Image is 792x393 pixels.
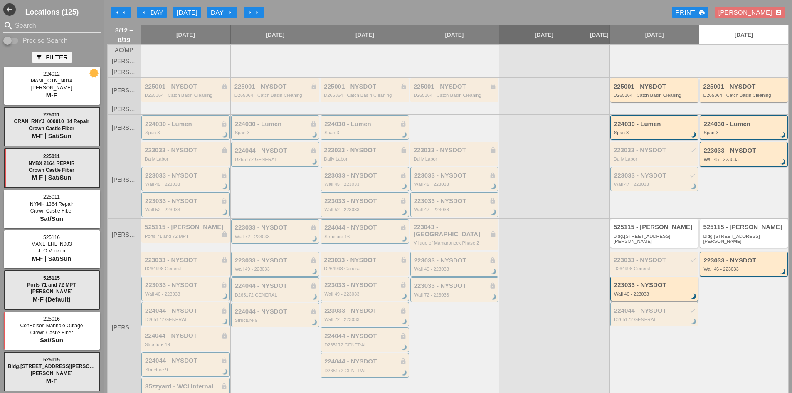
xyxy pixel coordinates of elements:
i: brightness_3 [400,368,409,378]
div: 225001 - NYSDOT [145,83,228,90]
i: brightness_3 [690,182,699,191]
i: brightness_3 [400,292,409,301]
button: Day [207,7,237,18]
div: Span 3 [145,130,227,135]
i: brightness_3 [400,235,409,244]
div: 224044 - NYSDOT [145,307,227,314]
i: brightness_3 [221,208,230,217]
div: Wall 45 - 223033 [703,157,785,162]
a: [DATE] [589,25,609,44]
i: lock [400,333,407,339]
i: check [690,257,696,263]
div: 225001 - NYSDOT [234,83,318,90]
span: 525115 [43,357,60,363]
div: 224030 - Lumen [324,121,407,128]
a: [DATE] [231,25,320,44]
div: D265364 - Catch Basin Cleaning [145,93,228,98]
div: 223033 - NYSDOT [414,172,496,179]
span: NYMH 1364 Repair [30,201,73,207]
i: lock [221,383,227,390]
div: 223033 - NYSDOT [235,224,317,231]
i: brightness_3 [489,182,498,191]
i: check [690,147,696,153]
i: lock [221,231,228,237]
div: [DATE] [177,8,197,17]
div: Wall 47 - 223033 [614,182,696,187]
div: Wall 72 - 223033 [324,317,407,322]
div: 223033 - NYSDOT [235,257,317,264]
div: [PERSON_NAME] [718,8,782,17]
i: check [689,172,696,179]
i: brightness_3 [221,317,230,326]
div: Span 3 [235,130,317,135]
span: Crown Castle Fiber [29,126,74,131]
a: [DATE] [141,25,230,44]
div: Wall 49 - 223033 [324,292,407,297]
div: D265172 GENERAL [614,317,696,322]
span: [PERSON_NAME] [112,106,136,112]
div: 224044 - NYSDOT [324,333,407,340]
div: Structure 9 [145,367,227,372]
div: 223033 - NYSDOT [324,282,407,289]
span: JTO Verizon [38,248,65,254]
div: 223033 - NYSDOT [324,257,407,264]
div: Wall 46 - 223033 [614,292,696,297]
span: CRAN_RNYJ_000010_14 Repair [14,119,89,124]
i: lock [221,147,228,153]
span: 525115 [43,275,60,281]
div: D265364 - Catch Basin Cleaning [614,93,697,98]
div: Bldg.1062 St Johns Place [614,234,697,244]
div: D264998 General [614,266,697,271]
span: 225011 [43,112,60,118]
span: 225011 [43,153,60,159]
div: D264998 General [145,266,228,271]
i: lock [400,358,407,365]
div: 224044 - NYSDOT [235,282,317,289]
div: 525115 - [PERSON_NAME] [614,224,697,231]
i: west [3,3,16,16]
i: arrow_left [121,9,127,16]
i: brightness_3 [690,317,699,326]
i: brightness_3 [489,293,498,302]
i: lock [490,231,496,237]
i: lock [221,307,227,314]
i: brightness_3 [310,318,319,327]
div: 525115 - [PERSON_NAME] [145,224,228,231]
span: 525116 [43,235,60,240]
i: lock [400,307,407,314]
div: 224030 - Lumen [703,121,785,128]
span: [PERSON_NAME] [31,371,73,376]
div: Daily Labor [145,156,228,161]
div: Wall 47 - 223033 [414,207,496,212]
button: Move Ahead 1 Week [244,7,264,18]
div: Daily Labor [614,156,697,161]
i: lock [221,257,228,263]
div: Wall 45 - 223033 [324,182,407,187]
div: Village of Mamaroneck Phase 2 [414,240,497,245]
div: 223033 - NYSDOT [324,147,407,154]
div: 225001 - NYSDOT [614,83,697,90]
i: brightness_3 [779,267,788,277]
span: Sat/Sun [40,336,63,344]
i: lock [221,282,227,288]
span: ConEdison Manhole Outage [20,323,83,329]
span: 225016 [43,316,60,322]
div: 225001 - NYSDOT [703,83,786,90]
i: lock [490,83,496,90]
div: 223043 - [GEOGRAPHIC_DATA] [414,224,497,237]
span: [PERSON_NAME] [112,58,136,64]
a: [DATE] [499,25,589,44]
i: lock [221,172,227,179]
i: lock [489,282,496,289]
button: Filter [32,52,71,63]
i: new_releases [90,69,98,77]
input: Search [15,19,89,32]
div: 224044 - NYSDOT [145,357,227,364]
i: brightness_3 [400,343,409,352]
div: 223033 - NYSDOT [614,257,697,264]
i: lock [400,282,407,288]
button: Move Back 1 Week [111,7,131,18]
div: 525115 - [PERSON_NAME] [703,224,786,231]
i: lock [400,121,407,127]
div: D265172 GENERAL [235,157,317,162]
